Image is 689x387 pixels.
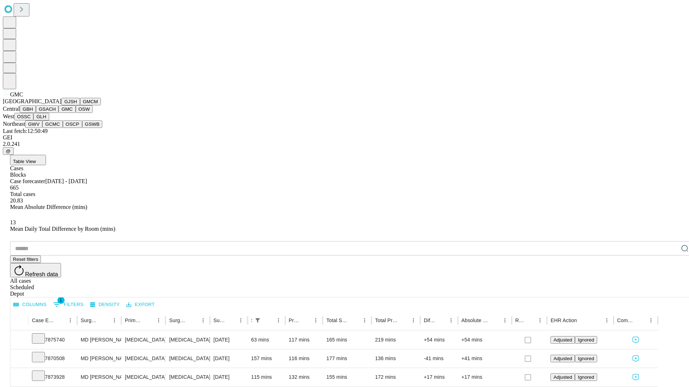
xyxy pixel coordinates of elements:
[550,317,577,323] div: EHR Action
[578,315,588,325] button: Sort
[169,331,206,349] div: [MEDICAL_DATA] LEG THROUGH [MEDICAL_DATA] AND [MEDICAL_DATA]
[375,317,398,323] div: Total Predicted Duration
[553,337,572,343] span: Adjusted
[125,317,143,323] div: Primary Service
[461,349,508,368] div: +41 mins
[424,331,454,349] div: +54 mins
[3,113,14,119] span: West
[326,317,349,323] div: Total Scheduled Duration
[125,299,156,310] button: Export
[251,331,282,349] div: 63 mins
[81,368,118,386] div: MD [PERSON_NAME]
[214,331,244,349] div: [DATE]
[424,368,454,386] div: +17 mins
[125,368,162,386] div: [MEDICAL_DATA]
[289,331,319,349] div: 117 mins
[58,105,75,113] button: GMC
[398,315,408,325] button: Sort
[525,315,535,325] button: Sort
[289,368,319,386] div: 132 mins
[311,315,321,325] button: Menu
[575,336,597,344] button: Ignored
[88,299,122,310] button: Density
[3,147,14,155] button: @
[20,105,36,113] button: GBH
[32,317,55,323] div: Case Epic Id
[25,120,42,128] button: GWV
[169,368,206,386] div: [MEDICAL_DATA] SMALL [MEDICAL_DATA]
[446,315,456,325] button: Menu
[535,315,545,325] button: Menu
[461,331,508,349] div: +54 mins
[253,315,263,325] div: 1 active filter
[3,98,61,104] span: [GEOGRAPHIC_DATA]
[14,113,34,120] button: OSSC
[490,315,500,325] button: Sort
[81,317,99,323] div: Surgeon Name
[515,317,525,323] div: Resolved in EHR
[61,98,80,105] button: GJSH
[550,373,575,381] button: Adjusted
[76,105,93,113] button: OSW
[251,349,282,368] div: 157 mins
[214,368,244,386] div: [DATE]
[198,315,208,325] button: Menu
[360,315,370,325] button: Menu
[14,334,25,347] button: Expand
[375,331,417,349] div: 219 mins
[25,271,58,277] span: Refresh data
[646,315,656,325] button: Menu
[55,315,65,325] button: Sort
[6,148,11,154] span: @
[289,349,319,368] div: 116 mins
[3,128,48,134] span: Last fetch: 12:50:49
[636,315,646,325] button: Sort
[14,371,25,384] button: Expand
[10,219,16,225] span: 13
[236,315,246,325] button: Menu
[578,356,594,361] span: Ignored
[13,159,36,164] span: Table View
[3,121,25,127] span: Northeast
[408,315,418,325] button: Menu
[154,315,164,325] button: Menu
[169,317,187,323] div: Surgery Name
[436,315,446,325] button: Sort
[289,317,300,323] div: Predicted In Room Duration
[125,331,162,349] div: [MEDICAL_DATA]
[109,315,119,325] button: Menu
[10,191,35,197] span: Total cases
[263,315,273,325] button: Sort
[214,317,225,323] div: Surgery Date
[32,368,74,386] div: 7873928
[125,349,162,368] div: [MEDICAL_DATA]
[32,349,74,368] div: 7870508
[461,317,489,323] div: Absolute Difference
[575,373,597,381] button: Ignored
[617,317,635,323] div: Comments
[82,120,103,128] button: GSWB
[99,315,109,325] button: Sort
[214,349,244,368] div: [DATE]
[144,315,154,325] button: Sort
[42,120,63,128] button: GCMC
[326,331,368,349] div: 165 mins
[32,331,74,349] div: 7875740
[301,315,311,325] button: Sort
[226,315,236,325] button: Sort
[578,374,594,380] span: Ignored
[33,113,49,120] button: GLH
[500,315,510,325] button: Menu
[81,331,118,349] div: MD [PERSON_NAME] [PERSON_NAME] Md
[81,349,118,368] div: MD [PERSON_NAME] [PERSON_NAME] Md
[375,368,417,386] div: 172 mins
[3,134,686,141] div: GEI
[63,120,82,128] button: OSCP
[51,299,85,310] button: Show filters
[251,368,282,386] div: 115 mins
[424,349,454,368] div: -41 mins
[575,355,597,362] button: Ignored
[10,91,23,97] span: GMC
[326,349,368,368] div: 177 mins
[13,257,38,262] span: Reset filters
